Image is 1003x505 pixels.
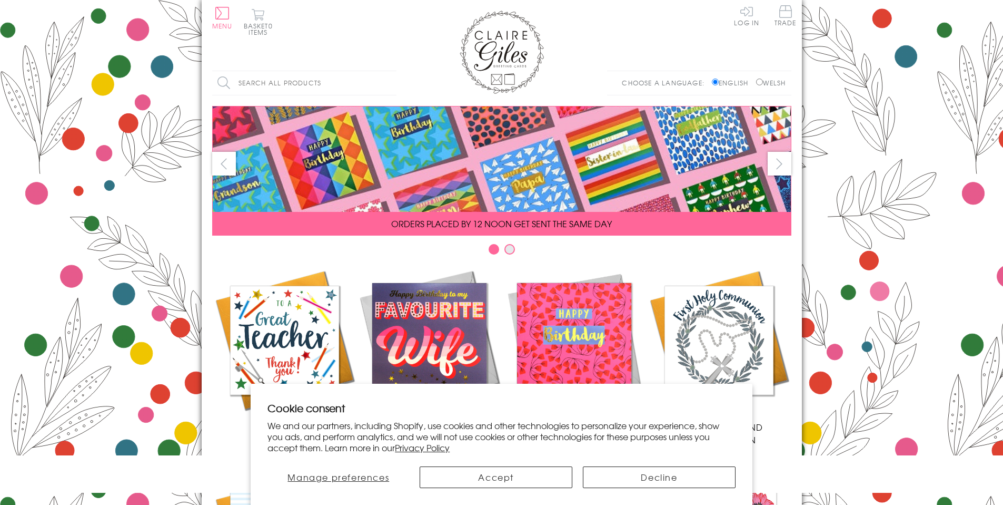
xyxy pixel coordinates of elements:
[712,79,719,85] input: English
[583,467,736,488] button: Decline
[502,268,647,433] a: Birthdays
[287,471,389,483] span: Manage preferences
[212,152,236,176] button: prev
[734,5,759,26] a: Log In
[212,71,396,95] input: Search all products
[774,5,797,26] span: Trade
[386,71,396,95] input: Search
[212,21,233,31] span: Menu
[756,79,763,85] input: Welsh
[249,21,273,37] span: 0 items
[768,152,791,176] button: next
[712,78,753,88] label: English
[391,217,612,230] span: ORDERS PLACED BY 12 NOON GET SENT THE SAME DAY
[244,8,273,35] button: Basket0 items
[489,244,499,255] button: Carousel Page 1 (Current Slide)
[212,244,791,260] div: Carousel Pagination
[212,7,233,29] button: Menu
[504,244,515,255] button: Carousel Page 2
[622,78,710,88] p: Choose a language:
[460,11,544,94] img: Claire Giles Greetings Cards
[357,268,502,433] a: New Releases
[756,78,786,88] label: Welsh
[212,268,357,433] a: Academic
[267,401,736,415] h2: Cookie consent
[267,467,409,488] button: Manage preferences
[774,5,797,28] a: Trade
[395,441,450,454] a: Privacy Policy
[420,467,572,488] button: Accept
[647,268,791,446] a: Communion and Confirmation
[267,420,736,453] p: We and our partners, including Shopify, use cookies and other technologies to personalize your ex...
